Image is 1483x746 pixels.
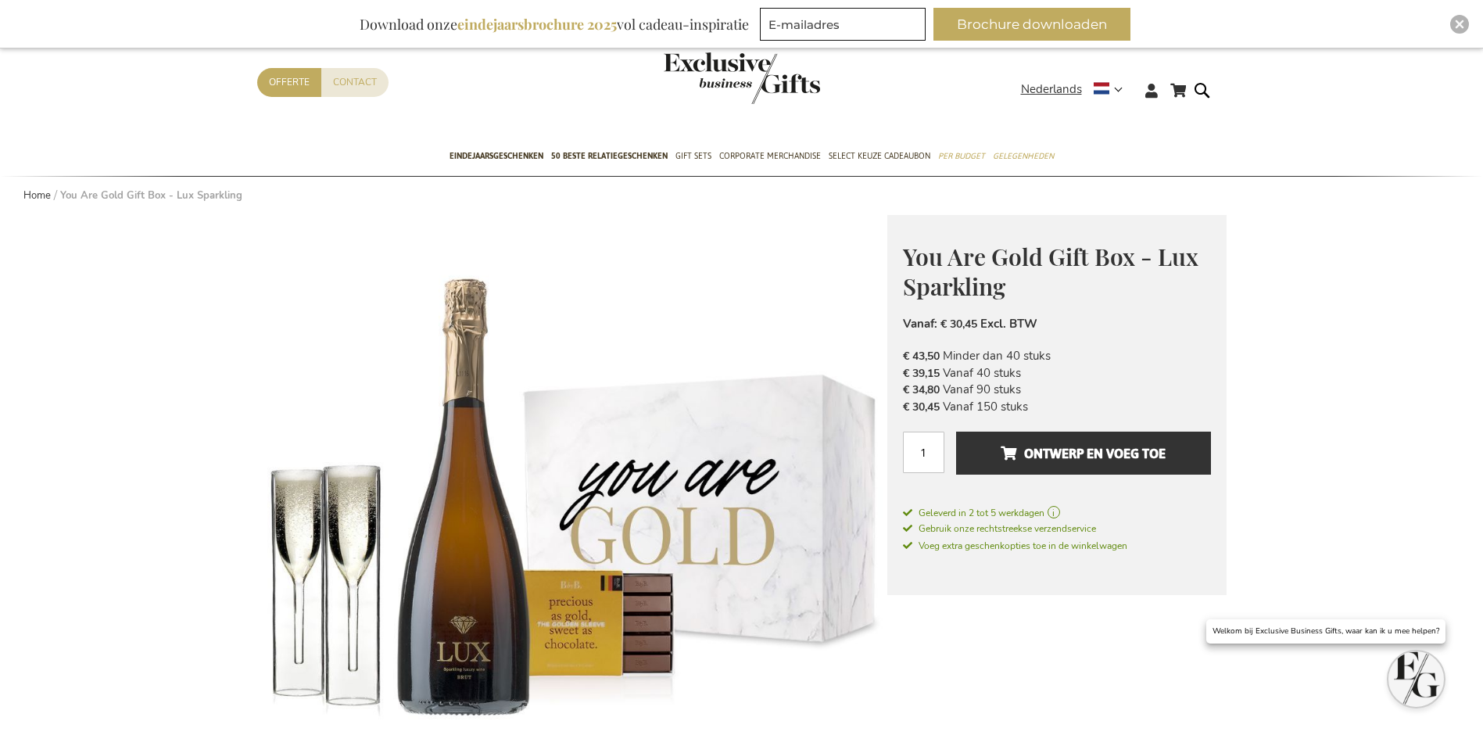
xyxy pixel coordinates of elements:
[956,432,1210,475] button: Ontwerp en voeg toe
[980,316,1037,332] span: Excl. BTW
[1455,20,1464,29] img: Close
[903,382,1211,398] li: Vanaf 90 stuks
[1450,15,1469,34] div: Close
[938,148,985,164] span: Per Budget
[719,148,821,164] span: Corporate Merchandise
[903,348,1211,364] li: Minder dan 40 stuks
[450,148,543,164] span: Eindejaarsgeschenken
[903,366,940,381] span: € 39,15
[675,148,711,164] span: Gift Sets
[551,148,668,164] span: 50 beste relatiegeschenken
[664,52,742,104] a: store logo
[353,8,756,41] div: Download onze vol cadeau-inspiratie
[457,15,617,34] b: eindejaarsbrochure 2025
[23,188,51,203] a: Home
[903,349,940,364] span: € 43,50
[1001,441,1166,466] span: Ontwerp en voeg toe
[903,400,940,414] span: € 30,45
[993,148,1054,164] span: Gelegenheden
[903,399,1211,415] li: Vanaf 150 stuks
[903,522,1096,535] span: Gebruik onze rechtstreekse verzendservice
[940,317,977,332] span: € 30,45
[903,540,1127,552] span: Voeg extra geschenkopties toe in de winkelwagen
[903,241,1198,303] span: You Are Gold Gift Box - Lux Sparkling
[903,382,940,397] span: € 34,80
[664,52,820,104] img: Exclusive Business gifts logo
[903,432,944,473] input: Aantal
[60,188,242,203] strong: You Are Gold Gift Box - Lux Sparkling
[257,68,321,97] a: Offerte
[933,8,1130,41] button: Brochure downloaden
[903,316,937,332] span: Vanaf:
[760,8,930,45] form: marketing offers and promotions
[829,148,930,164] span: Select Keuze Cadeaubon
[903,365,1211,382] li: Vanaf 40 stuks
[903,506,1211,520] a: Geleverd in 2 tot 5 werkdagen
[903,520,1211,536] a: Gebruik onze rechtstreekse verzendservice
[321,68,389,97] a: Contact
[903,537,1211,554] a: Voeg extra geschenkopties toe in de winkelwagen
[760,8,926,41] input: E-mailadres
[1021,81,1082,99] span: Nederlands
[1021,81,1133,99] div: Nederlands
